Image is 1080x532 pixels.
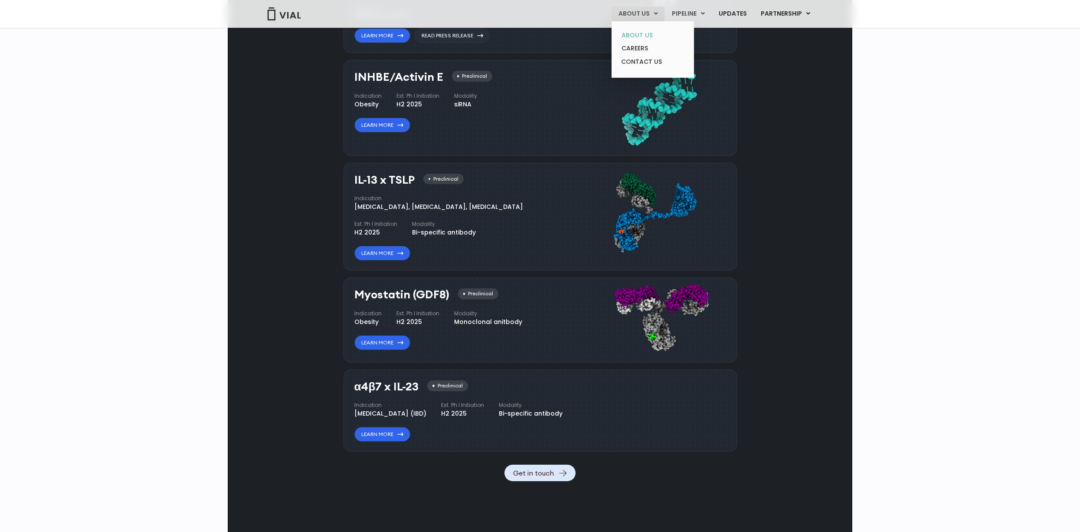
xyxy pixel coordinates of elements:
a: Learn More [354,118,410,132]
h3: Myostatin (GDF8) [354,288,449,301]
a: PARTNERSHIPMenu Toggle [754,7,817,21]
h4: Modality [412,220,476,228]
a: Learn More [354,427,410,442]
div: Obesity [354,317,382,327]
div: H2 2025 [396,317,439,327]
a: CONTACT US [615,55,691,69]
div: H2 2025 [396,100,439,109]
div: Preclinical [427,380,468,391]
div: Preclinical [458,288,498,299]
div: [MEDICAL_DATA], [MEDICAL_DATA], [MEDICAL_DATA] [354,202,523,211]
a: PIPELINEMenu Toggle [665,7,711,21]
h4: Indication [354,401,426,409]
img: Vial Logo [267,7,301,20]
a: CAREERS [615,42,691,55]
h4: Indication [354,195,523,202]
h4: Est. Ph I Initiation [441,401,484,409]
a: ABOUT US [615,29,691,42]
div: H2 2025 [354,228,397,237]
a: Learn More [354,335,410,350]
h4: Modality [454,310,522,317]
a: Read Press Release [415,28,490,43]
a: Learn More [354,246,410,261]
h3: α4β7 x IL-23 [354,380,419,393]
div: Preclinical [452,71,492,82]
div: Bi-specific antibody [412,228,476,237]
a: Learn More [354,28,410,43]
div: Obesity [354,100,382,109]
h4: Est. Ph I Initiation [396,310,439,317]
div: siRNA [454,100,477,109]
h4: Indication [354,310,382,317]
div: Bi-specific antibody [499,409,563,418]
h4: Est. Ph I Initiation [354,220,397,228]
div: H2 2025 [441,409,484,418]
div: Preclinical [423,174,464,185]
a: Get in touch [504,465,576,481]
a: ABOUT USMenu Toggle [612,7,664,21]
h4: Modality [499,401,563,409]
h4: Modality [454,92,477,100]
div: [MEDICAL_DATA] (IBD) [354,409,426,418]
h3: INHBE/Activin E [354,71,443,83]
a: UPDATES [712,7,753,21]
h4: Indication [354,92,382,100]
h3: IL-13 x TSLP [354,174,415,186]
div: Monoclonal anitbody [454,317,522,327]
h4: Est. Ph I Initiation [396,92,439,100]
